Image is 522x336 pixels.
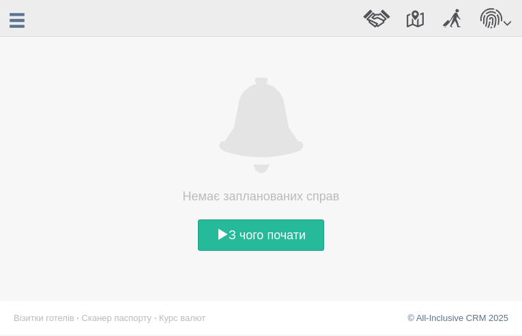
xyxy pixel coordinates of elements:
[159,187,364,206] h4: Немає запланованих справ
[76,313,79,323] span: ·
[14,313,74,323] a: Візитки готелів
[407,313,508,323] a: © All-Inclusive CRM 2025
[159,313,205,323] a: Курс валют
[82,313,151,323] a: Сканер паспорту
[198,219,324,251] a: З чого почати
[154,313,157,323] span: ·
